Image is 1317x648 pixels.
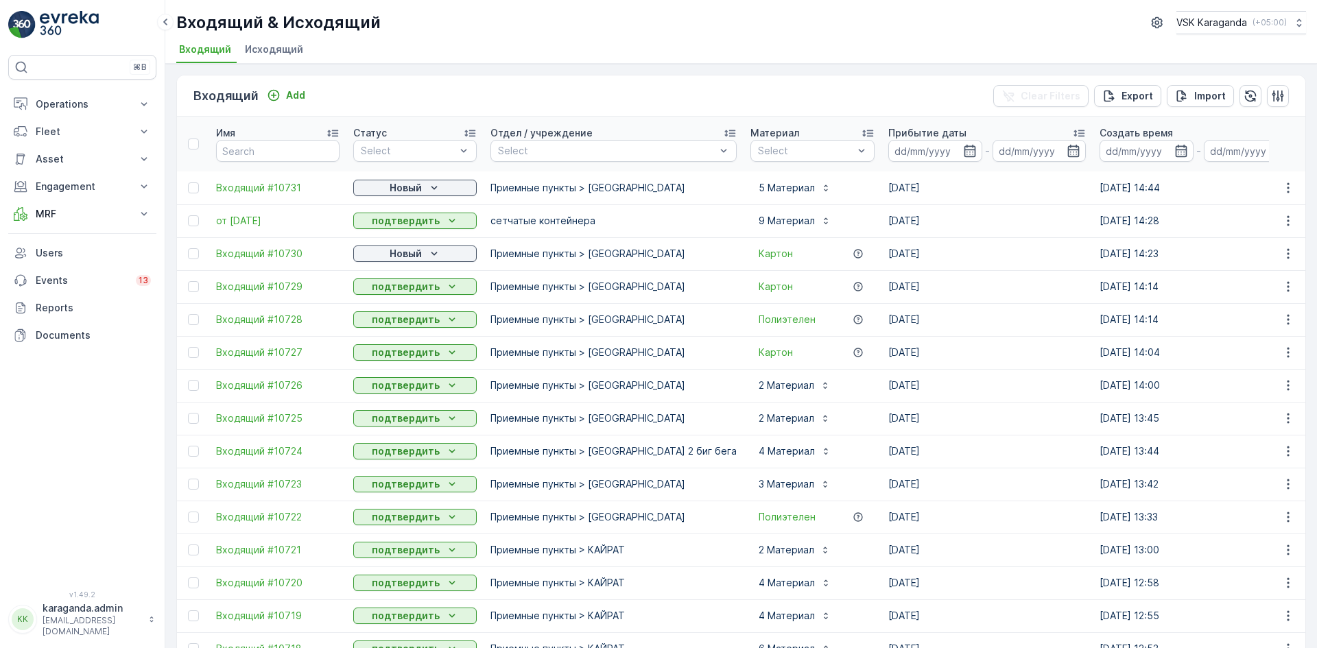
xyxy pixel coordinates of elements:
button: подтвердить [353,213,477,229]
p: подтвердить [372,477,440,491]
td: [DATE] [881,468,1093,501]
td: Приемные пункты > КАЙРАТ [484,533,744,566]
a: Полиэтелен [759,313,816,326]
div: Toggle Row Selected [188,610,199,621]
td: Приемные пункты > КАЙРАТ [484,599,744,632]
div: Toggle Row Selected [188,544,199,555]
button: подтвердить [353,344,477,361]
span: Входящий #10723 [216,477,340,491]
td: [DATE] 13:45 [1093,402,1304,435]
div: Toggle Row Selected [188,512,199,523]
div: Toggle Row Selected [188,314,199,325]
span: Входящий #10725 [216,411,340,425]
p: Reports [36,301,151,315]
div: Toggle Row Selected [188,182,199,193]
a: от 02.09.2025 [216,214,340,228]
p: VSK Karaganda [1176,16,1247,29]
p: Add [286,88,305,102]
p: Documents [36,328,151,342]
span: Исходящий [245,43,303,56]
span: Входящий #10724 [216,444,340,458]
p: 5 Материал [759,181,815,195]
img: logo [8,11,36,38]
td: [DATE] [881,402,1093,435]
td: [DATE] 14:14 [1093,303,1304,336]
td: [DATE] [881,435,1093,468]
span: Входящий #10726 [216,379,340,392]
span: Входящий #10721 [216,543,340,557]
td: [DATE] [881,303,1093,336]
p: Входящий [193,86,259,106]
span: v 1.49.2 [8,590,156,599]
a: Documents [8,322,156,349]
input: dd/mm/yyyy [1100,140,1194,162]
p: Clear Filters [1021,89,1080,103]
span: Входящий #10731 [216,181,340,195]
button: VSK Karaganda(+05:00) [1176,11,1306,34]
p: 4 Материал [759,609,815,623]
p: Select [758,144,853,158]
td: [DATE] [881,566,1093,599]
td: [DATE] 14:28 [1093,204,1304,237]
p: подтвердить [372,609,440,623]
input: dd/mm/yyyy [1204,140,1298,162]
a: Картон [759,247,793,261]
button: Clear Filters [993,85,1089,107]
p: ⌘B [133,62,147,73]
a: Events13 [8,267,156,294]
a: Входящий #10730 [216,247,340,261]
span: Входящий #10720 [216,576,340,590]
td: [DATE] 14:14 [1093,270,1304,303]
p: 9 Материал [759,214,815,228]
td: [DATE] 14:23 [1093,237,1304,270]
button: 2 Материал [750,539,839,561]
td: [DATE] [881,204,1093,237]
td: [DATE] [881,336,1093,369]
button: подтвердить [353,509,477,525]
td: [DATE] 13:44 [1093,435,1304,468]
a: Входящий #10722 [216,510,340,524]
button: KKkaraganda.admin[EMAIL_ADDRESS][DOMAIN_NAME] [8,601,156,637]
button: Export [1094,85,1161,107]
td: Приемные пункты > [GEOGRAPHIC_DATA] [484,270,744,303]
td: Приемные пункты > [GEOGRAPHIC_DATA] [484,501,744,533]
button: 2 Материал [750,374,839,396]
p: 13 [139,275,148,286]
div: Toggle Row Selected [188,347,199,358]
div: Toggle Row Selected [188,248,199,259]
button: Import [1167,85,1234,107]
button: подтвердить [353,575,477,591]
td: [DATE] [881,270,1093,303]
td: [DATE] [881,369,1093,402]
a: Картон [759,280,793,293]
p: подтвердить [372,411,440,425]
td: Приемные пункты > [GEOGRAPHIC_DATA] [484,468,744,501]
p: Select [361,144,455,158]
p: Имя [216,126,235,140]
input: dd/mm/yyyy [888,140,982,162]
button: 3 Материал [750,473,839,495]
div: Toggle Row Selected [188,446,199,457]
p: подтвердить [372,576,440,590]
button: Fleet [8,118,156,145]
button: подтвердить [353,608,477,624]
p: 2 Материал [759,543,814,557]
button: 4 Материал [750,572,840,594]
p: подтвердить [372,346,440,359]
button: 4 Материал [750,605,840,627]
td: Приемные пункты > [GEOGRAPHIC_DATA] [484,369,744,402]
a: Картон [759,346,793,359]
p: Новый [390,247,422,261]
button: Add [261,87,311,104]
p: 2 Материал [759,411,814,425]
p: - [1196,143,1201,159]
span: Полиэтелен [759,510,816,524]
p: Входящий & Исходящий [176,12,381,34]
a: Users [8,239,156,267]
button: подтвердить [353,410,477,427]
td: [DATE] [881,501,1093,533]
span: Входящий #10729 [216,280,340,293]
p: Новый [390,181,422,195]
